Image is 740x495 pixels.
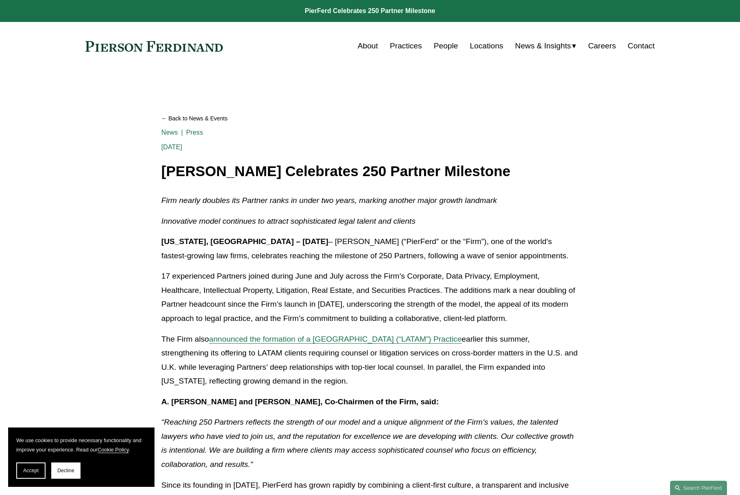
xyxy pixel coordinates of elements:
[161,129,178,136] a: News
[161,332,579,388] p: The Firm also earlier this summer, strengthening its offering to LATAM clients requiring counsel ...
[161,237,329,246] strong: [US_STATE], [GEOGRAPHIC_DATA] – [DATE]
[470,38,503,54] a: Locations
[161,196,497,205] em: Firm nearly doubles its Partner ranks in under two years, marking another major growth landmark
[57,468,74,473] span: Decline
[161,217,416,225] em: Innovative model continues to attract sophisticated legal talent and clients
[98,447,129,453] a: Cookie Policy
[161,397,439,406] strong: A. [PERSON_NAME] and [PERSON_NAME], Co-Chairmen of the Firm, said:
[588,38,616,54] a: Careers
[515,39,571,53] span: News & Insights
[16,436,146,454] p: We use cookies to provide necessary functionality and improve your experience. Read our .
[51,462,81,479] button: Decline
[670,481,727,495] a: Search this site
[357,38,378,54] a: About
[390,38,422,54] a: Practices
[23,468,39,473] span: Accept
[515,38,577,54] a: folder dropdown
[8,427,155,487] section: Cookie banner
[161,144,182,150] span: [DATE]
[161,164,579,179] h1: [PERSON_NAME] Celebrates 250 Partner Milestone
[161,418,576,469] em: “Reaching 250 Partners reflects the strength of our model and a unique alignment of the Firm’s va...
[628,38,655,54] a: Contact
[161,235,579,263] p: – [PERSON_NAME] (“PierFerd” or the “Firm”), one of the world’s fastest-growing law firms, celebra...
[16,462,46,479] button: Accept
[186,129,203,136] a: Press
[209,335,461,343] a: announced the formation of a [GEOGRAPHIC_DATA] (“LATAM”) Practice
[161,269,579,325] p: 17 experienced Partners joined during June and July across the Firm’s Corporate, Data Privacy, Em...
[161,111,579,126] a: Back to News & Events
[434,38,458,54] a: People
